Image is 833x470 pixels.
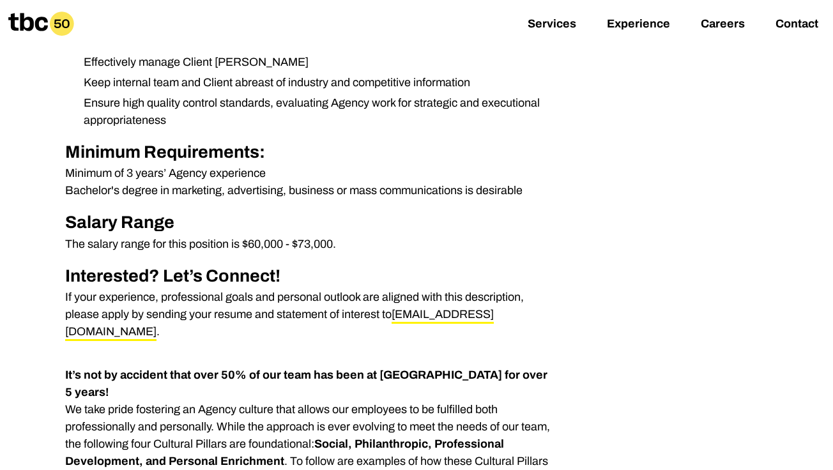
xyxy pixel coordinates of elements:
p: Minimum of 3 years’ Agency experience Bachelor's degree in marketing, advertising, business or ma... [65,165,556,199]
li: Keep internal team and Client abreast of industry and competitive information [73,74,556,91]
a: Experience [607,17,670,33]
li: Effectively manage Client [PERSON_NAME] [73,54,556,71]
a: Contact [776,17,818,33]
a: Careers [701,17,745,33]
h2: Interested? Let’s Connect! [65,263,556,289]
p: If your experience, professional goals and personal outlook are aligned with this description, pl... [65,289,556,340]
a: Services [528,17,576,33]
a: [EMAIL_ADDRESS][DOMAIN_NAME] [65,308,494,341]
li: Ensure high quality control standards, evaluating Agency work for strategic and executional appro... [73,95,556,129]
p: The salary range for this position is $60,000 - $73,000. [65,236,556,253]
h2: Minimum Requirements: [65,139,556,165]
h2: Salary Range [65,209,556,236]
strong: It’s not by accident that over 50% of our team has been at [GEOGRAPHIC_DATA] for over 5 years! [65,368,547,398]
